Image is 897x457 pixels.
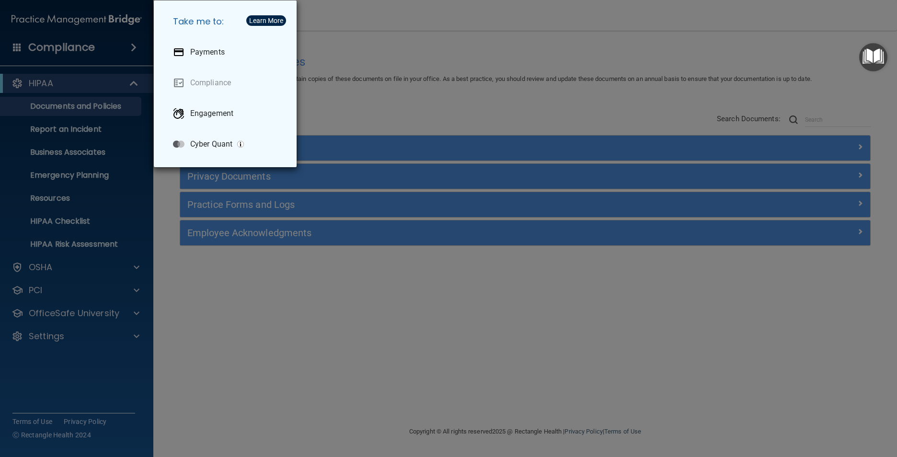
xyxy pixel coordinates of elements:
[165,39,289,66] a: Payments
[165,8,289,35] h5: Take me to:
[731,389,885,427] iframe: Drift Widget Chat Controller
[859,43,887,71] button: Open Resource Center
[165,131,289,158] a: Cyber Quant
[190,139,232,149] p: Cyber Quant
[190,47,225,57] p: Payments
[165,69,289,96] a: Compliance
[165,100,289,127] a: Engagement
[190,109,233,118] p: Engagement
[246,15,286,26] button: Learn More
[249,17,283,24] div: Learn More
